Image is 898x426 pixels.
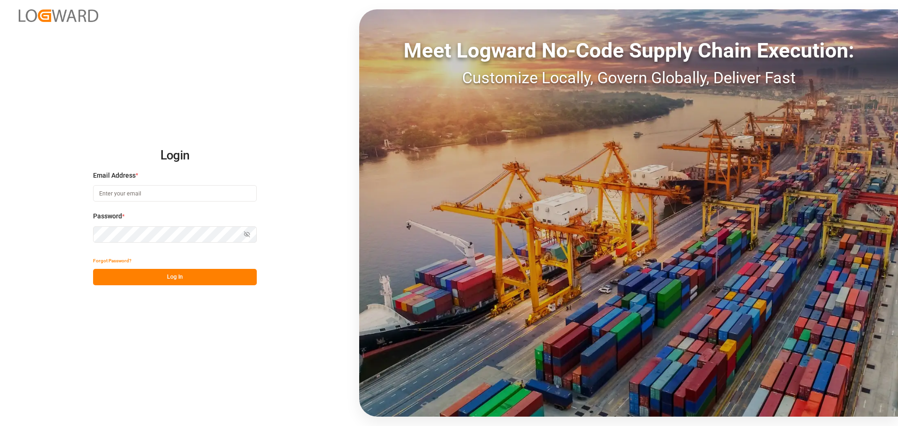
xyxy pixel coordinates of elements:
[359,66,898,90] div: Customize Locally, Govern Globally, Deliver Fast
[93,171,136,181] span: Email Address
[93,253,131,269] button: Forgot Password?
[93,269,257,285] button: Log In
[93,211,122,221] span: Password
[19,9,98,22] img: Logward_new_orange.png
[93,141,257,171] h2: Login
[93,185,257,202] input: Enter your email
[359,35,898,66] div: Meet Logward No-Code Supply Chain Execution:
